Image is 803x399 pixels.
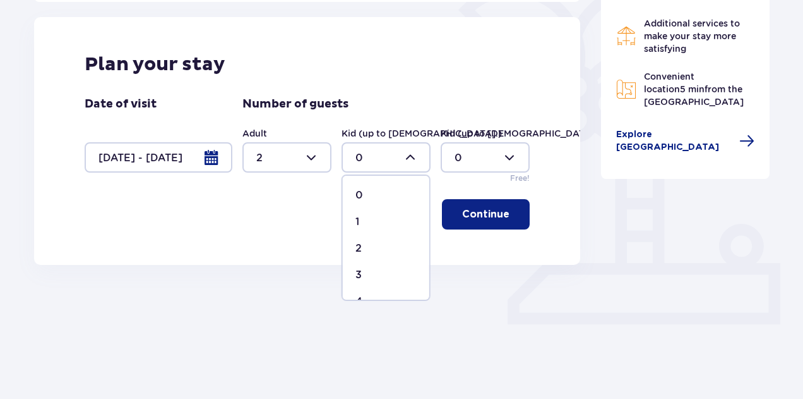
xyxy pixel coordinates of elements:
[442,199,530,230] button: Continue
[85,52,225,77] p: Plan your stay
[680,84,705,94] span: 5 min
[355,295,362,309] p: 4
[616,128,732,154] span: Explore [GEOGRAPHIC_DATA]
[242,127,267,140] label: Adult
[616,26,636,46] img: Restaurant Icon
[510,173,530,184] p: Free!
[441,127,601,140] label: Kid (up to [DEMOGRAPHIC_DATA].)
[616,79,636,99] img: Map Icon
[355,268,362,282] p: 3
[355,215,359,229] p: 1
[355,188,363,202] p: 0
[644,18,740,54] span: Additional services to make your stay more satisfying
[242,97,348,112] p: Number of guests
[355,242,362,255] p: 2
[342,127,502,140] label: Kid (up to [DEMOGRAPHIC_DATA].)
[462,207,509,221] p: Continue
[85,97,157,112] p: Date of visit
[616,128,755,154] a: Explore [GEOGRAPHIC_DATA]
[644,71,744,107] span: Convenient location from the [GEOGRAPHIC_DATA]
